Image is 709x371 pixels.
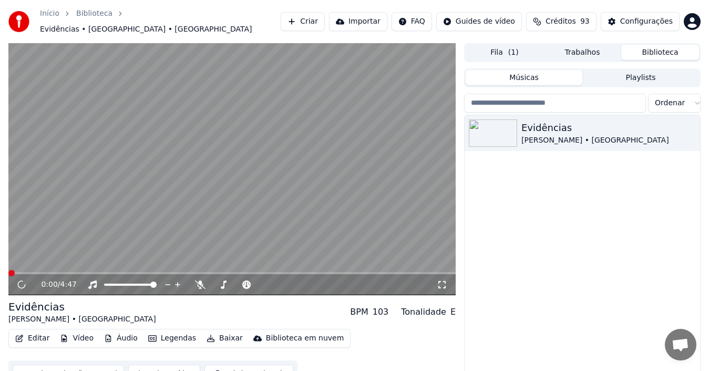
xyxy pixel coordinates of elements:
[8,299,156,314] div: Evidências
[466,45,543,60] button: Fila
[144,331,200,346] button: Legendas
[56,331,98,346] button: Vídeo
[11,331,54,346] button: Editar
[601,12,680,31] button: Configurações
[41,279,66,290] div: /
[580,16,590,27] span: 93
[466,70,582,85] button: Músicas
[329,12,387,31] button: Importar
[266,333,344,344] div: Biblioteca em nuvem
[546,16,576,27] span: Créditos
[373,306,389,318] div: 103
[40,8,59,19] a: Início
[655,98,685,108] span: Ordenar
[401,306,446,318] div: Tonalidade
[436,12,522,31] button: Guides de vídeo
[100,331,142,346] button: Áudio
[521,135,696,146] div: [PERSON_NAME] • [GEOGRAPHIC_DATA]
[521,121,696,135] div: Evidências
[41,279,57,290] span: 0:00
[620,16,673,27] div: Configurações
[392,12,432,31] button: FAQ
[8,11,29,32] img: youka
[202,331,247,346] button: Baixar
[543,45,621,60] button: Trabalhos
[40,24,252,35] span: Evidências • [GEOGRAPHIC_DATA] • [GEOGRAPHIC_DATA]
[281,12,325,31] button: Criar
[8,314,156,325] div: [PERSON_NAME] • [GEOGRAPHIC_DATA]
[621,45,699,60] button: Biblioteca
[40,8,281,35] nav: breadcrumb
[350,306,368,318] div: BPM
[76,8,112,19] a: Biblioteca
[60,279,77,290] span: 4:47
[508,47,519,58] span: ( 1 )
[526,12,597,31] button: Créditos93
[665,329,696,360] div: Bate-papo aberto
[450,306,456,318] div: E
[582,70,699,85] button: Playlists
